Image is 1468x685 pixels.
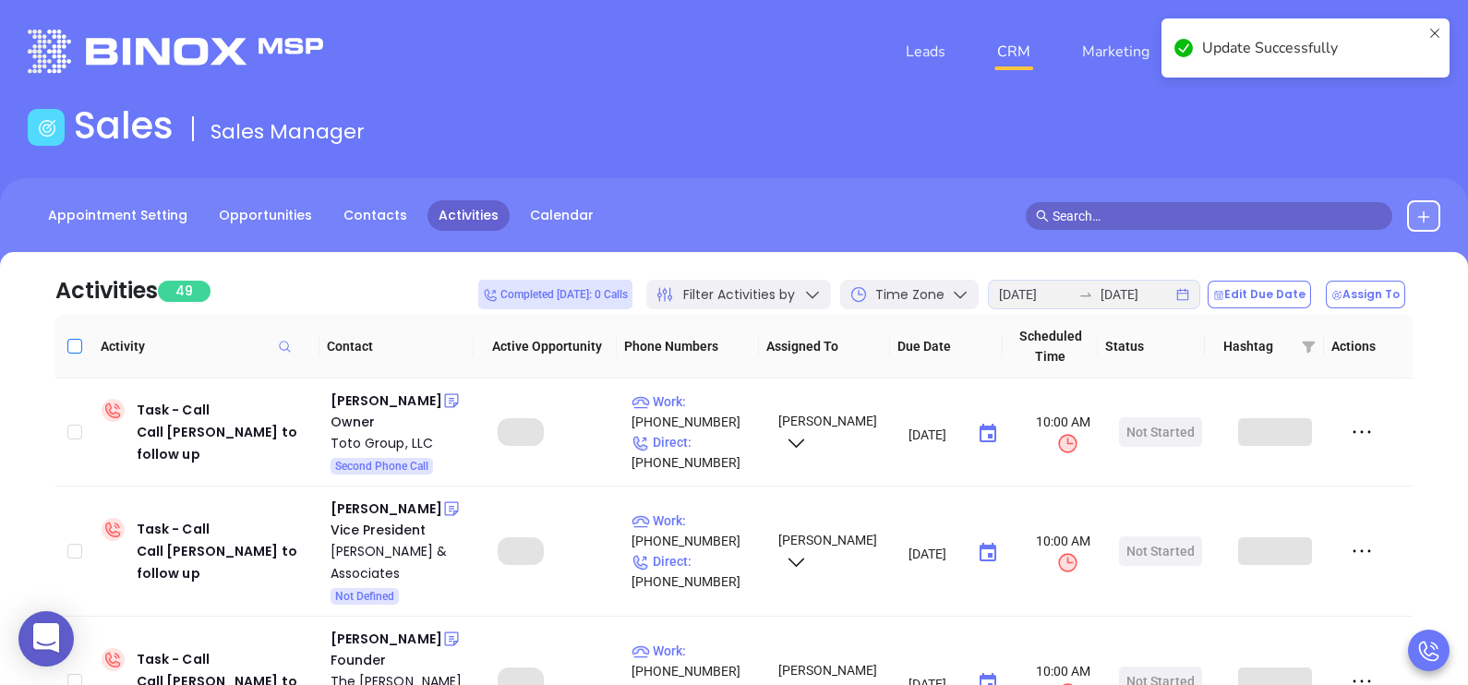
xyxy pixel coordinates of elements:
[908,544,962,562] input: MM/DD/YYYY
[28,30,323,73] img: logo
[1098,315,1205,379] th: Status
[632,391,762,432] p: [PHONE_NUMBER]
[335,456,428,476] span: Second Phone Call
[1053,206,1383,226] input: Search…
[969,415,1006,452] button: Choose date, selected date is Aug 13, 2025
[331,650,473,670] div: Founder
[875,285,945,305] span: Time Zone
[158,281,211,302] span: 49
[1078,287,1093,302] span: swap-right
[632,641,762,681] p: [PHONE_NUMBER]
[999,284,1071,305] input: Start date
[137,399,316,465] div: Task - Call
[632,435,692,450] span: Direct :
[519,200,605,231] a: Calendar
[1078,287,1093,302] span: to
[969,535,1006,571] button: Choose date, selected date is Aug 13, 2025
[137,518,316,584] div: Task - Call
[335,586,394,607] span: Not Defined
[776,414,877,449] span: [PERSON_NAME]
[1101,284,1173,305] input: End date
[474,315,616,379] th: Active Opportunity
[483,284,628,305] span: Completed [DATE]: 0 Calls
[1036,210,1049,222] span: search
[37,200,199,231] a: Appointment Setting
[908,425,962,443] input: MM/DD/YYYY
[1202,37,1422,59] div: Update Successfully
[1126,417,1195,447] div: Not Started
[1324,315,1395,379] th: Actions
[137,421,316,465] div: Call [PERSON_NAME] to follow up
[331,412,473,432] div: Owner
[101,336,312,356] span: Activity
[632,554,692,569] span: Direct :
[890,315,1003,379] th: Due Date
[208,200,323,231] a: Opportunities
[211,117,365,146] span: Sales Manager
[331,498,442,520] div: [PERSON_NAME]
[1326,281,1405,308] button: Assign To
[1223,336,1294,356] span: Hashtag
[683,285,795,305] span: Filter Activities by
[632,551,762,592] p: [PHONE_NUMBER]
[632,513,686,528] span: Work :
[1208,281,1311,308] button: Edit Due Date
[1023,412,1104,455] span: 10:00 AM
[331,390,442,412] div: [PERSON_NAME]
[990,33,1038,70] a: CRM
[1003,315,1098,379] th: Scheduled Time
[776,533,877,568] span: [PERSON_NAME]
[632,394,686,409] span: Work :
[632,511,762,551] p: [PHONE_NUMBER]
[319,315,474,379] th: Contact
[137,540,316,584] div: Call [PERSON_NAME] to follow up
[1075,33,1157,70] a: Marketing
[1126,536,1195,566] div: Not Started
[331,520,473,540] div: Vice President
[632,432,762,473] p: [PHONE_NUMBER]
[331,540,473,584] a: [PERSON_NAME] & Associates
[632,643,686,658] span: Work :
[55,274,158,307] div: Activities
[1023,531,1104,574] span: 10:00 AM
[331,628,442,650] div: [PERSON_NAME]
[759,315,890,379] th: Assigned To
[331,432,473,454] a: Toto Group, LLC
[332,200,418,231] a: Contacts
[74,103,174,148] h1: Sales
[427,200,510,231] a: Activities
[898,33,953,70] a: Leads
[617,315,759,379] th: Phone Numbers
